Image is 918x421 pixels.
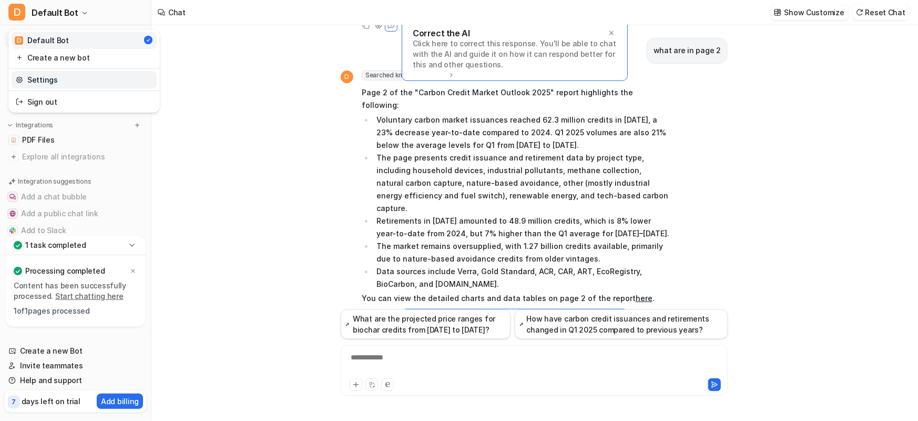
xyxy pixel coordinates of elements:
a: Sign out [12,93,157,111]
img: reset [16,52,23,63]
span: D [15,36,23,45]
div: Default Bot [15,35,69,46]
a: Create a new bot [12,49,157,66]
img: reset [16,96,23,107]
span: Default Bot [32,5,78,20]
span: D [8,4,25,21]
img: reset [16,74,23,85]
div: DDefault Bot [8,29,160,113]
a: Settings [12,71,157,88]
